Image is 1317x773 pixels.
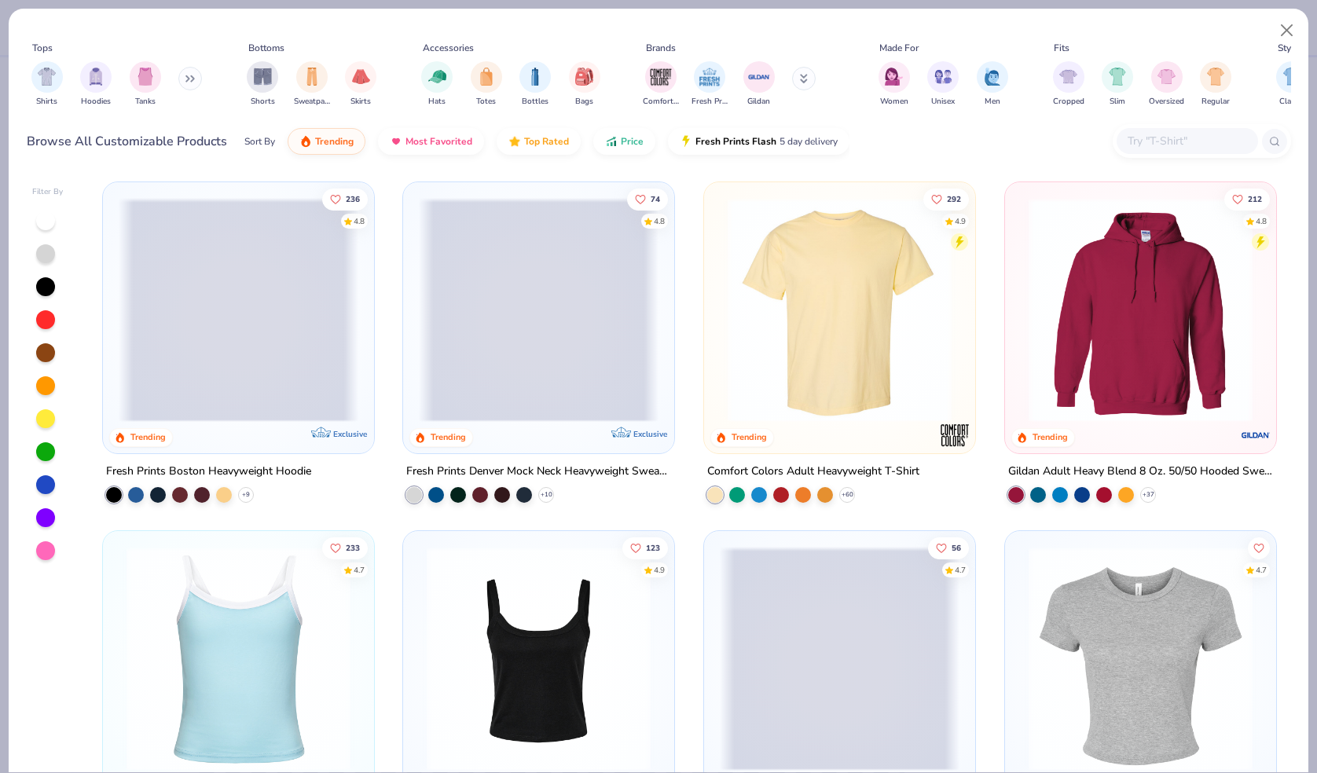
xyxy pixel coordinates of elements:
img: Hats Image [428,68,446,86]
img: 8af284bf-0d00-45ea-9003-ce4b9a3194ad [419,547,658,771]
img: Classic Image [1283,68,1301,86]
span: Top Rated [524,135,569,148]
div: filter for Slim [1102,61,1133,108]
div: 4.7 [354,564,365,576]
button: filter button [130,61,161,108]
button: filter button [1102,61,1133,108]
img: aa15adeb-cc10-480b-b531-6e6e449d5067 [1021,547,1260,771]
span: Price [621,135,644,148]
div: 4.7 [1256,564,1267,576]
img: Women Image [885,68,903,86]
button: filter button [345,61,376,108]
div: Made For [879,41,919,55]
div: filter for Totes [471,61,502,108]
div: filter for Bottles [519,61,551,108]
div: Styles [1278,41,1304,55]
div: filter for Bags [569,61,600,108]
button: Like [928,537,969,559]
span: Tanks [135,96,156,108]
button: filter button [1276,61,1308,108]
button: filter button [80,61,112,108]
div: filter for Classic [1276,61,1308,108]
div: filter for Women [879,61,910,108]
button: filter button [1200,61,1231,108]
div: filter for Fresh Prints [692,61,728,108]
img: Totes Image [478,68,495,86]
img: Bottles Image [526,68,544,86]
div: Gildan Adult Heavy Blend 8 Oz. 50/50 Hooded Sweatshirt [1008,462,1273,482]
span: Skirts [350,96,371,108]
button: Close [1272,16,1302,46]
div: 4.8 [354,215,365,227]
button: Like [1224,188,1270,210]
img: Bags Image [575,68,592,86]
div: Accessories [423,41,474,55]
span: + 10 [541,490,552,500]
img: Regular Image [1207,68,1225,86]
div: filter for Men [977,61,1008,108]
button: filter button [519,61,551,108]
span: 74 [651,195,661,203]
span: Totes [476,96,496,108]
button: Like [322,537,368,559]
img: Cropped Image [1059,68,1077,86]
span: Exclusive [633,429,667,439]
span: Trending [315,135,354,148]
button: filter button [31,61,63,108]
span: Shirts [36,96,57,108]
span: Bottles [522,96,548,108]
span: 233 [346,544,360,551]
img: a25d9891-da96-49f3-a35e-76288174bf3a [119,547,358,771]
button: filter button [294,61,330,108]
div: filter for Oversized [1149,61,1184,108]
img: Tanks Image [137,68,154,86]
button: filter button [569,61,600,108]
button: Like [923,188,969,210]
img: 029b8af0-80e6-406f-9fdc-fdf898547912 [720,198,959,422]
div: Brands [646,41,676,55]
img: Slim Image [1109,68,1126,86]
span: Fresh Prints Flash [695,135,776,148]
img: most_fav.gif [390,135,402,148]
img: Sweatpants Image [303,68,321,86]
div: Sort By [244,134,275,148]
img: flash.gif [680,135,692,148]
span: Oversized [1149,96,1184,108]
div: 4.9 [955,215,966,227]
span: Shorts [251,96,275,108]
div: filter for Gildan [743,61,775,108]
span: Slim [1110,96,1125,108]
div: filter for Unisex [927,61,959,108]
span: Fresh Prints [692,96,728,108]
span: 5 day delivery [780,133,838,151]
button: filter button [879,61,910,108]
input: Try "T-Shirt" [1126,132,1247,150]
div: Fresh Prints Boston Heavyweight Hoodie [106,462,311,482]
span: Regular [1201,96,1230,108]
img: Hoodies Image [87,68,105,86]
span: 236 [346,195,360,203]
button: Like [322,188,368,210]
button: filter button [643,61,679,108]
span: 123 [647,544,661,551]
div: Fresh Prints Denver Mock Neck Heavyweight Sweatshirt [406,462,671,482]
div: 4.8 [655,215,666,227]
span: + 9 [242,490,250,500]
img: Shirts Image [38,68,56,86]
span: Most Favorited [405,135,472,148]
button: filter button [743,61,775,108]
span: + 60 [842,490,853,500]
button: Price [593,128,655,155]
div: filter for Sweatpants [294,61,330,108]
img: Comfort Colors logo [939,419,970,451]
div: filter for Comfort Colors [643,61,679,108]
button: filter button [1149,61,1184,108]
span: Comfort Colors [643,96,679,108]
button: filter button [692,61,728,108]
button: filter button [471,61,502,108]
span: Bags [575,96,593,108]
img: trending.gif [299,135,312,148]
button: filter button [977,61,1008,108]
img: Shorts Image [254,68,272,86]
span: Unisex [931,96,955,108]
